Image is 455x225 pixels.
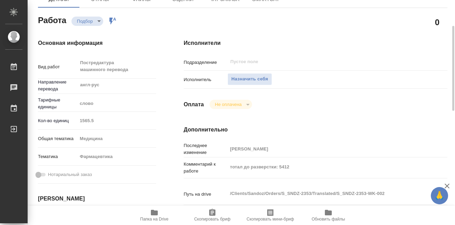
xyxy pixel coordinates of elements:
[183,206,241,225] button: Скопировать бриф
[299,206,357,225] button: Обновить файлы
[77,151,156,163] div: Фармацевтика
[246,217,294,222] span: Скопировать мини-бриф
[38,117,77,124] p: Кол-во единиц
[312,217,345,222] span: Обновить файлы
[227,144,425,154] input: Пустое поле
[194,217,230,222] span: Скопировать бриф
[184,142,227,156] p: Последнее изменение
[227,188,425,199] textarea: /Clients/Sandoz/Orders/S_SNDZ-2353/Translated/S_SNDZ-2353-WK-002
[227,73,272,85] button: Назначить себя
[184,191,227,198] p: Путь на drive
[77,133,156,145] div: Медицина
[38,63,77,70] p: Вид работ
[227,161,425,173] textarea: тотал до разверстки: 5412
[230,58,409,66] input: Пустое поле
[184,59,227,66] p: Подразделение
[231,75,268,83] span: Назначить себя
[241,206,299,225] button: Скопировать мини-бриф
[38,153,77,160] p: Тематика
[71,17,103,26] div: Подбор
[38,97,77,110] p: Тарифные единицы
[184,161,227,175] p: Комментарий к работе
[38,39,156,47] h4: Основная информация
[434,188,445,203] span: 🙏
[48,171,92,178] span: Нотариальный заказ
[184,126,447,134] h4: Дополнительно
[38,195,156,203] h4: [PERSON_NAME]
[38,135,77,142] p: Общая тематика
[435,16,439,28] h2: 0
[184,39,447,47] h4: Исполнители
[210,100,252,109] div: Подбор
[140,217,168,222] span: Папка на Drive
[184,100,204,109] h4: Оплата
[38,13,66,26] h2: Работа
[77,98,156,109] div: слово
[431,187,448,204] button: 🙏
[38,79,77,92] p: Направление перевода
[125,206,183,225] button: Папка на Drive
[184,76,227,83] p: Исполнитель
[75,18,95,24] button: Подбор
[77,116,156,126] input: Пустое поле
[213,101,244,107] button: Не оплачена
